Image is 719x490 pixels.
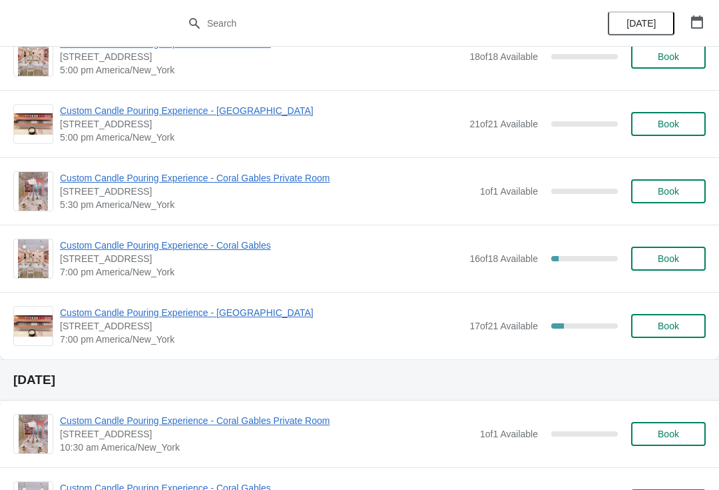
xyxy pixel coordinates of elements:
span: Book [658,321,679,331]
span: Book [658,429,679,439]
span: 18 of 18 Available [469,51,538,62]
img: Custom Candle Pouring Experience - Fort Lauderdale | 914 East Las Olas Boulevard, Fort Lauderdale... [14,113,53,135]
span: [STREET_ADDRESS] [60,185,473,198]
span: 1 of 1 Available [480,429,538,439]
span: [STREET_ADDRESS] [60,117,463,131]
span: Book [658,51,679,62]
button: Book [631,422,706,446]
span: [STREET_ADDRESS] [60,319,463,333]
span: 5:00 pm America/New_York [60,63,463,77]
span: 5:00 pm America/New_York [60,131,463,144]
span: Book [658,253,679,264]
span: 1 of 1 Available [480,186,538,197]
button: Book [631,45,706,69]
button: Book [631,314,706,338]
span: Custom Candle Pouring Experience - Coral Gables [60,239,463,252]
input: Search [206,11,539,35]
img: Custom Candle Pouring Experience - Coral Gables Private Room | 154 Giralda Avenue, Coral Gables, ... [19,415,48,453]
img: Custom Candle Pouring Experience - Coral Gables | 154 Giralda Avenue, Coral Gables, FL, USA | 5:0... [18,37,49,76]
img: Custom Candle Pouring Experience - Coral Gables | 154 Giralda Avenue, Coral Gables, FL, USA | 7:0... [18,239,49,278]
span: 21 of 21 Available [469,119,538,129]
span: Custom Candle Pouring Experience - [GEOGRAPHIC_DATA] [60,104,463,117]
span: 7:00 pm America/New_York [60,333,463,346]
button: [DATE] [608,11,674,35]
span: 16 of 18 Available [469,253,538,264]
button: Book [631,179,706,203]
button: Book [631,112,706,136]
h2: [DATE] [13,373,706,387]
span: 5:30 pm America/New_York [60,198,473,211]
span: 17 of 21 Available [469,321,538,331]
span: 10:30 am America/New_York [60,441,473,454]
span: Custom Candle Pouring Experience - Coral Gables Private Room [60,414,473,427]
img: Custom Candle Pouring Experience - Coral Gables Private Room | 154 Giralda Avenue, Coral Gables, ... [19,172,48,211]
span: [STREET_ADDRESS] [60,427,473,441]
img: Custom Candle Pouring Experience - Fort Lauderdale | 914 East Las Olas Boulevard, Fort Lauderdale... [14,315,53,337]
span: [DATE] [626,18,656,29]
span: 7:00 pm America/New_York [60,265,463,279]
span: [STREET_ADDRESS] [60,252,463,265]
span: Book [658,186,679,197]
span: Book [658,119,679,129]
button: Book [631,247,706,271]
span: Custom Candle Pouring Experience - Coral Gables Private Room [60,171,473,185]
span: [STREET_ADDRESS] [60,50,463,63]
span: Custom Candle Pouring Experience - [GEOGRAPHIC_DATA] [60,306,463,319]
